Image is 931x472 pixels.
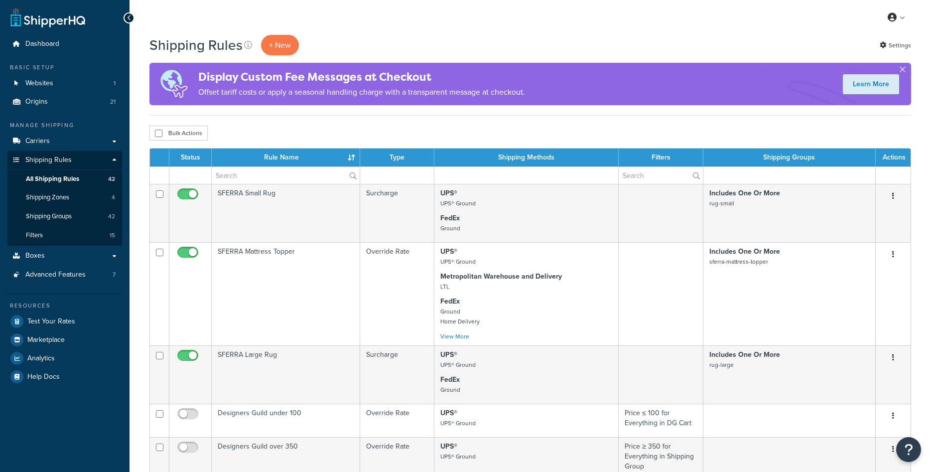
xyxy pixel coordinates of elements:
[10,7,85,27] a: ShipperHQ Home
[440,385,460,394] small: Ground
[149,35,243,55] h1: Shipping Rules
[212,167,360,184] input: Search
[440,271,562,282] strong: Metropolitan Warehouse and Delivery
[26,175,79,183] span: All Shipping Rules
[619,167,703,184] input: Search
[25,271,86,279] span: Advanced Features
[7,226,122,245] a: Filters 15
[25,40,59,48] span: Dashboard
[25,98,48,106] span: Origins
[619,404,703,437] td: Price ≤ 100 for Everything in DG Cart
[440,374,460,385] strong: FedEx
[25,79,53,88] span: Websites
[108,212,115,221] span: 42
[212,404,360,437] td: Designers Guild under 100
[26,193,69,202] span: Shipping Zones
[27,336,65,344] span: Marketplace
[360,345,434,404] td: Surcharge
[7,35,122,53] a: Dashboard
[212,345,360,404] td: SFERRA Large Rug
[440,452,476,461] small: UPS® Ground
[7,266,122,284] a: Advanced Features 7
[440,360,476,369] small: UPS® Ground
[360,149,434,166] th: Type
[843,74,899,94] a: Learn More
[7,132,122,151] a: Carriers
[876,149,911,166] th: Actions
[7,63,122,72] div: Basic Setup
[7,368,122,386] a: Help Docs
[440,408,457,418] strong: UPS®
[110,231,115,240] span: 15
[619,149,703,166] th: Filters
[212,242,360,345] td: SFERRA Mattress Topper
[7,170,122,188] a: All Shipping Rules 42
[360,404,434,437] td: Override Rate
[7,93,122,111] a: Origins 21
[114,79,116,88] span: 1
[440,296,460,307] strong: FedEx
[7,207,122,226] li: Shipping Groups
[7,247,122,265] a: Boxes
[7,331,122,349] a: Marketplace
[198,69,525,85] h4: Display Custom Fee Messages at Checkout
[440,419,476,428] small: UPS® Ground
[440,257,476,266] small: UPS® Ground
[440,213,460,223] strong: FedEx
[149,63,198,105] img: duties-banner-06bc72dcb5fe05cb3f9472aba00be2ae8eb53ab6f0d8bb03d382ba314ac3c341.png
[440,307,480,326] small: Ground Home Delivery
[261,35,299,55] p: + New
[440,224,460,233] small: Ground
[709,360,734,369] small: rug-large
[7,188,122,207] a: Shipping Zones 4
[703,149,876,166] th: Shipping Groups
[709,188,780,198] strong: Includes One Or More
[440,188,457,198] strong: UPS®
[149,126,208,141] button: Bulk Actions
[7,151,122,246] li: Shipping Rules
[112,193,115,202] span: 4
[212,149,360,166] th: Rule Name : activate to sort column ascending
[7,74,122,93] a: Websites 1
[440,441,457,452] strong: UPS®
[360,242,434,345] td: Override Rate
[7,266,122,284] li: Advanced Features
[212,184,360,242] td: SFERRA Small Rug
[27,373,60,381] span: Help Docs
[7,226,122,245] li: Filters
[7,313,122,330] li: Test Your Rates
[360,184,434,242] td: Surcharge
[25,156,72,164] span: Shipping Rules
[113,271,116,279] span: 7
[7,349,122,367] a: Analytics
[7,302,122,310] div: Resources
[709,246,780,257] strong: Includes One Or More
[25,137,50,146] span: Carriers
[440,349,457,360] strong: UPS®
[25,252,45,260] span: Boxes
[7,151,122,169] a: Shipping Rules
[26,212,72,221] span: Shipping Groups
[7,188,122,207] li: Shipping Zones
[198,85,525,99] p: Offset tariff costs or apply a seasonal handling charge with a transparent message at checkout.
[709,257,768,266] small: sferra-mattress-topper
[7,121,122,130] div: Manage Shipping
[709,199,734,208] small: rug-small
[7,170,122,188] li: All Shipping Rules
[26,231,43,240] span: Filters
[7,74,122,93] li: Websites
[7,93,122,111] li: Origins
[440,332,469,341] a: View More
[169,149,212,166] th: Status
[880,38,911,52] a: Settings
[27,317,75,326] span: Test Your Rates
[7,207,122,226] a: Shipping Groups 42
[709,349,780,360] strong: Includes One Or More
[108,175,115,183] span: 42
